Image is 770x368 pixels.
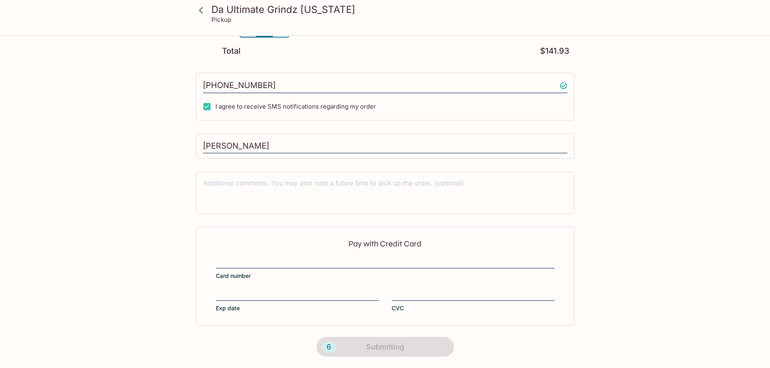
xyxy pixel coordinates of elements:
iframe: Secure expiration date input frame [216,290,379,299]
p: Pickup [211,16,231,23]
span: CVC [392,304,404,312]
p: $141.93 [540,47,570,55]
span: I agree to receive SMS notifications regarding my order [215,103,376,110]
p: Pay with Credit Card [216,240,555,248]
iframe: Secure card number input frame [216,258,555,267]
span: Card number [216,272,251,280]
h3: Da Ultimate Grindz [US_STATE] [211,3,573,16]
p: Total [222,47,240,55]
input: Enter phone number [203,78,567,93]
span: Exp date [216,304,240,312]
input: Enter first and last name [203,139,567,154]
iframe: Secure CVC input frame [392,290,555,299]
